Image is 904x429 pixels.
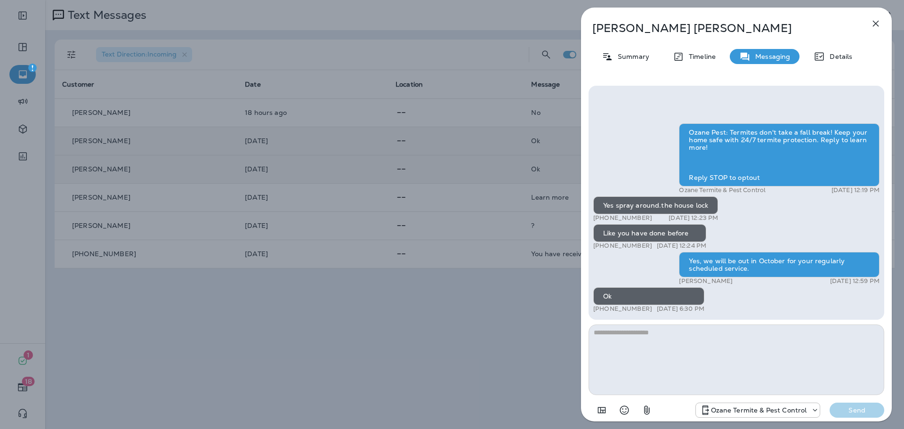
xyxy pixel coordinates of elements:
p: [DATE] 12:19 PM [831,186,880,194]
p: Timeline [684,53,716,60]
p: Summary [613,53,649,60]
p: Details [825,53,852,60]
p: [PHONE_NUMBER] [593,214,652,222]
div: Ok [593,287,704,305]
p: [PHONE_NUMBER] [593,242,652,250]
p: [DATE] 12:24 PM [657,242,706,250]
p: [PHONE_NUMBER] [593,305,652,313]
button: Add in a premade template [592,401,611,420]
div: Yes, we will be out in October for your regularly scheduled service. [679,252,880,277]
div: +1 (732) 702-5770 [696,405,820,416]
p: [DATE] 12:59 PM [830,277,880,285]
p: [DATE] 12:23 PM [669,214,718,222]
p: [PERSON_NAME] [PERSON_NAME] [592,22,849,35]
div: Like you have done before [593,224,706,242]
p: Ozane Termite & Pest Control [679,186,766,194]
p: [DATE] 6:30 PM [657,305,704,313]
p: Ozane Termite & Pest Control [711,406,807,414]
p: Messaging [751,53,790,60]
button: Select an emoji [615,401,634,420]
div: Yes spray around.the house lock [593,196,718,214]
div: Ozane Pest: Termites don't take a fall break! Keep your home safe with 24/7 termite protection. R... [679,123,880,186]
p: [PERSON_NAME] [679,277,733,285]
